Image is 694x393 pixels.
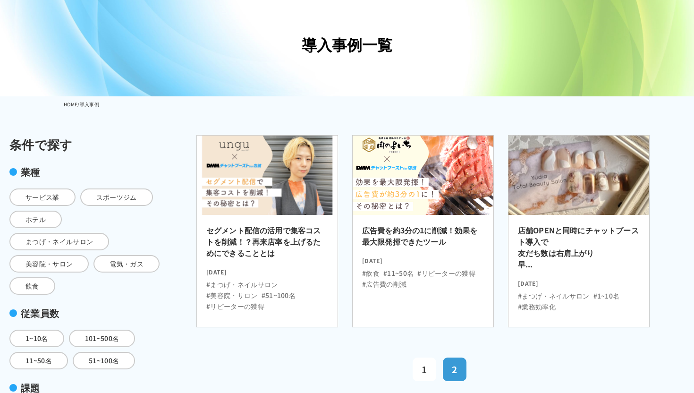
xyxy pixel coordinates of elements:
[9,352,68,369] span: 11~50名
[593,291,620,301] li: #1~10名
[206,280,278,290] li: #まつげ・ネイルサロン
[518,291,590,301] li: #まつげ・ネイルサロン
[196,135,338,327] a: セグメント配信の活用で集客コストを削減！？再来店率を上げるためにできることとは [DATE] #まつげ・ネイルサロン#美容院・サロン#51~100名#リピーターの獲得
[206,301,264,311] li: #リピーターの獲得
[64,33,630,56] h1: 導入事例一覧
[9,211,62,228] span: ホテル
[362,224,484,253] h2: 広告費を約3分の1に削減！効果を最大限発揮できたツール
[9,165,161,179] div: 業種
[9,135,161,154] div: 条件で探す
[80,99,99,110] li: 導入事例
[206,290,258,300] li: #美容院・サロン
[73,352,135,369] span: 51~100名
[518,275,640,287] time: [DATE]
[508,135,650,327] a: 店舗OPENと同時にチャットブースト導入で友だち数は右肩上がり早... [DATE] #まつげ・ネイルサロン#1~10名#業務効率化
[9,233,109,250] span: まつげ・ネイルサロン
[383,268,414,278] li: #11~50名
[518,302,556,312] li: #業務効率化
[362,253,484,265] time: [DATE]
[69,330,135,347] span: 101~500名
[417,268,475,278] li: #リピーターの獲得
[9,330,64,347] span: 1~10名
[77,99,79,110] li: /
[9,188,76,206] span: サービス業
[9,277,55,295] span: 飲食
[93,255,160,273] span: 電気・ガス
[64,101,77,108] a: HOME
[362,279,406,289] li: #広告費の削減
[352,135,494,327] a: 広告費を約3分の1に削減！効果を最大限発揮できたツール [DATE] #飲食#11~50名#リピーターの獲得#広告費の削減
[80,188,153,206] span: スポーツジム
[262,290,296,300] li: #51~100名
[9,255,89,273] span: 美容院・サロン
[452,363,457,376] span: 2
[9,306,161,320] div: 従業員数
[206,224,328,264] h2: セグメント配信の活用で集客コストを削減！？再来店率を上げるためにできることとは
[422,363,427,376] span: 1
[413,358,436,381] a: 1
[362,268,380,278] li: #飲食
[518,224,640,275] h2: 店舗OPENと同時にチャットブースト導入で 友だち数は右肩上がり 早...
[206,264,328,276] time: [DATE]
